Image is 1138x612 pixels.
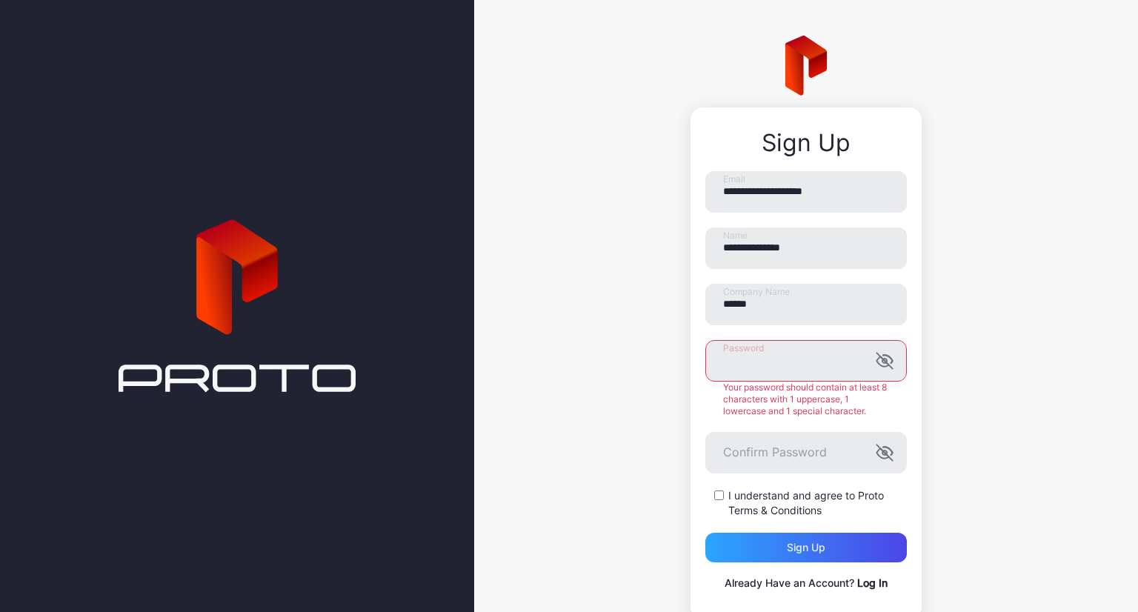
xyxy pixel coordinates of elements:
p: Already Have an Account? [705,574,907,592]
div: Sign up [787,542,825,553]
label: I understand and agree to [728,488,907,518]
input: Name [705,227,907,269]
a: Proto Terms & Conditions [728,489,884,516]
input: Password [705,340,907,382]
div: Your password should contain at least 8 characters with 1 uppercase, 1 lowercase and 1 special ch... [705,382,907,417]
button: Sign up [705,533,907,562]
input: Confirm Password [705,432,907,473]
button: Password [876,352,894,370]
div: Sign Up [705,130,907,156]
button: Confirm Password [876,444,894,462]
input: Email [705,171,907,213]
input: Company Name [705,284,907,325]
a: Log In [857,576,888,589]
